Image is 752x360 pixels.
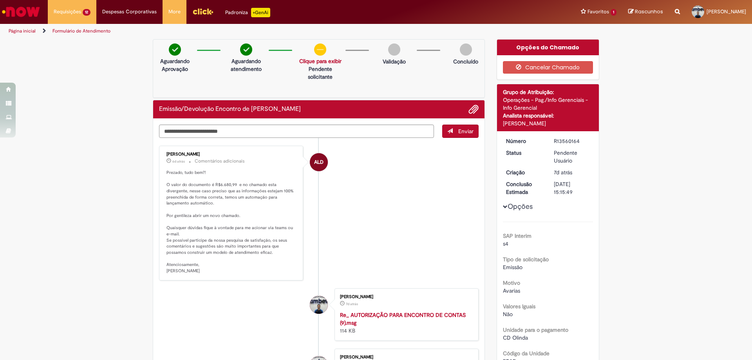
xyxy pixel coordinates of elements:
[6,24,495,38] ul: Trilhas de página
[503,88,593,96] div: Grupo de Atribuição:
[554,137,590,145] div: R13560164
[383,58,406,65] p: Validação
[554,180,590,196] div: [DATE] 15:15:49
[554,149,590,165] div: Pendente Usuário
[54,8,81,16] span: Requisições
[159,106,301,113] h2: Emissão/Devolução Encontro de Contas Fornecedor Histórico de tíquete
[500,168,548,176] dt: Criação
[299,65,342,81] p: Pendente solicitante
[346,302,358,306] time: 23/09/2025 16:15:20
[1,4,41,20] img: ServiceNow
[503,232,531,239] b: SAP Interim
[503,119,593,127] div: [PERSON_NAME]
[503,311,513,318] span: Não
[503,240,508,247] span: s4
[195,158,245,165] small: Comentários adicionais
[611,9,616,16] span: 1
[159,125,434,138] textarea: Digite sua mensagem aqui...
[340,311,466,326] a: Re_ AUTORIZAÇÃO PARA ENCONTRO DE CONTAS (9).msg
[468,104,479,114] button: Adicionar anexos
[83,9,90,16] span: 12
[460,43,472,56] img: img-circle-grey.png
[503,279,520,286] b: Motivo
[310,296,328,314] div: Jose Victor Vicente Araujo
[168,8,181,16] span: More
[707,8,746,15] span: [PERSON_NAME]
[169,43,181,56] img: check-circle-green.png
[172,159,185,164] span: 6d atrás
[635,8,663,15] span: Rascunhos
[628,8,663,16] a: Rascunhos
[500,180,548,196] dt: Conclusão Estimada
[340,355,470,360] div: [PERSON_NAME]
[497,40,599,55] div: Opções do Chamado
[240,43,252,56] img: check-circle-green.png
[554,168,590,176] div: 23/09/2025 16:15:44
[503,112,593,119] div: Analista responsável:
[251,8,270,17] p: +GenAi
[503,256,549,263] b: Tipo de solicitação
[503,287,520,294] span: Avarias
[314,153,324,172] span: ALD
[299,58,342,65] a: Clique para exibir
[9,28,36,34] a: Página inicial
[503,350,550,357] b: Código da Unidade
[166,170,297,274] p: Prezado, tudo bem?! O valor do documento é R$6.680,99 e no chamado esta divergente, nesse caso pr...
[52,28,110,34] a: Formulário de Atendimento
[166,152,297,157] div: [PERSON_NAME]
[442,125,479,138] button: Enviar
[503,326,568,333] b: Unidade para o pagamento
[192,5,213,17] img: click_logo_yellow_360x200.png
[102,8,157,16] span: Despesas Corporativas
[172,159,185,164] time: 25/09/2025 08:50:53
[453,58,478,65] p: Concluído
[228,57,264,73] p: Aguardando atendimento
[346,302,358,306] span: 7d atrás
[503,264,522,271] span: Emissão
[503,96,593,112] div: Operações - Pag./Info Gerenciais - Info Gerencial
[458,128,474,135] span: Enviar
[314,43,326,56] img: circle-minus.png
[225,8,270,17] div: Padroniza
[388,43,400,56] img: img-circle-grey.png
[310,153,328,171] div: Andressa Luiza Da Silva
[156,57,193,73] p: Aguardando Aprovação
[340,295,470,299] div: [PERSON_NAME]
[503,61,593,74] button: Cancelar Chamado
[587,8,609,16] span: Favoritos
[503,303,535,310] b: Valores Iguais
[503,334,528,341] span: CD Olinda
[500,149,548,157] dt: Status
[340,311,470,335] div: 114 KB
[500,137,548,145] dt: Número
[554,169,572,176] span: 7d atrás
